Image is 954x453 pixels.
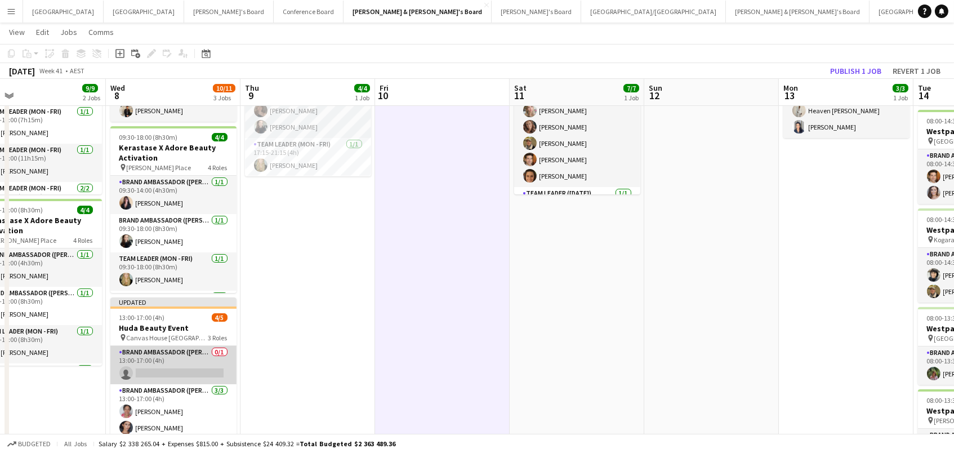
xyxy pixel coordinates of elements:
button: [PERSON_NAME]'s Board [184,1,274,23]
button: Publish 1 job [826,64,886,78]
div: Salary $2 338 265.04 + Expenses $815.00 + Subsistence $24 409.32 = [99,439,395,448]
app-card-role: Brand Ambassador ([PERSON_NAME])1/109:30-18:00 (8h30m)[PERSON_NAME] [110,214,237,252]
div: Updated [110,297,237,307]
button: Revert 1 job [888,64,945,78]
app-job-card: 12:30-16:30 (4h)7/7Monster Jam Activation [GEOGRAPHIC_DATA]2 RolesBrand Ambassador ([DATE])6/612:... [514,28,640,194]
span: Total Budgeted $2 363 489.36 [300,439,395,448]
div: 3 Jobs [213,94,235,102]
span: Sat [514,83,527,93]
span: 9 [243,89,259,102]
div: 1 Job [355,94,369,102]
button: [PERSON_NAME]'s Board [492,1,581,23]
app-card-role: Team Leader ([DATE])1/1 [514,187,640,225]
app-card-role: Brand Ambassador ([PERSON_NAME])0/113:00-17:00 (4h) [110,346,237,384]
button: [PERSON_NAME] & [PERSON_NAME]'s Board [344,1,492,23]
span: 10/11 [213,84,235,92]
span: Fri [380,83,389,93]
span: [PERSON_NAME] Place [127,163,191,172]
span: 10 [378,89,389,102]
app-card-role: Brand Ambassador ([DATE])6/612:30-16:30 (4h)[PERSON_NAME][PERSON_NAME][PERSON_NAME][PERSON_NAME][... [514,67,640,187]
span: 3/3 [893,84,908,92]
span: Thu [245,83,259,93]
span: Wed [110,83,125,93]
span: 4/4 [212,133,228,141]
a: Edit [32,25,54,39]
span: 13 [782,89,798,102]
span: Mon [783,83,798,93]
div: AEST [70,66,84,75]
span: 14 [916,89,931,102]
span: 13:00-17:00 (4h) [119,313,165,322]
app-job-card: 09:30-18:00 (8h30m)4/4Kerastase X Adore Beauty Activation [PERSON_NAME] Place4 RolesBrand Ambassa... [110,126,237,293]
a: Comms [84,25,118,39]
span: Budgeted [18,440,51,448]
span: 4 Roles [74,236,93,245]
app-card-role: Brand Ambassador ([PERSON_NAME])1/109:30-14:00 (4h30m)[PERSON_NAME] [110,176,237,214]
div: [DATE] [9,65,35,77]
span: 8 [109,89,125,102]
app-card-role: Team Leader (Mon - Fri)1/117:15-21:15 (4h)[PERSON_NAME] [245,138,371,176]
span: 4/4 [354,84,370,92]
span: Edit [36,27,49,37]
span: 4/5 [212,313,228,322]
div: 1 Job [893,94,908,102]
span: View [9,27,25,37]
span: Jobs [60,27,77,37]
span: All jobs [62,439,89,448]
span: 3 Roles [208,334,228,342]
span: 9/9 [82,84,98,92]
button: Conference Board [274,1,344,23]
button: [GEOGRAPHIC_DATA] [23,1,104,23]
span: Comms [88,27,114,37]
span: Week 41 [37,66,65,75]
div: 1 Job [624,94,639,102]
button: [GEOGRAPHIC_DATA]/[GEOGRAPHIC_DATA] [581,1,726,23]
span: Tue [918,83,931,93]
span: 11 [512,89,527,102]
button: [PERSON_NAME] & [PERSON_NAME]'s Board [726,1,870,23]
app-card-role: Brand Ambassador ([PERSON_NAME])1/1 [110,291,237,329]
span: 4/4 [77,206,93,214]
span: 12 [647,89,662,102]
button: [GEOGRAPHIC_DATA] [104,1,184,23]
span: 7/7 [623,84,639,92]
span: Sun [649,83,662,93]
a: Jobs [56,25,82,39]
button: [GEOGRAPHIC_DATA] [870,1,950,23]
span: 09:30-18:00 (8h30m) [119,133,178,141]
h3: Huda Beauty Event [110,323,237,333]
span: 4 Roles [208,163,228,172]
app-card-role: Team Leader (Mon - Fri)1/109:30-18:00 (8h30m)[PERSON_NAME] [110,252,237,291]
a: View [5,25,29,39]
div: 2 Jobs [83,94,100,102]
button: Budgeted [6,438,52,450]
h3: Kerastase X Adore Beauty Activation [110,143,237,163]
span: Canvas House [GEOGRAPHIC_DATA] [127,334,208,342]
